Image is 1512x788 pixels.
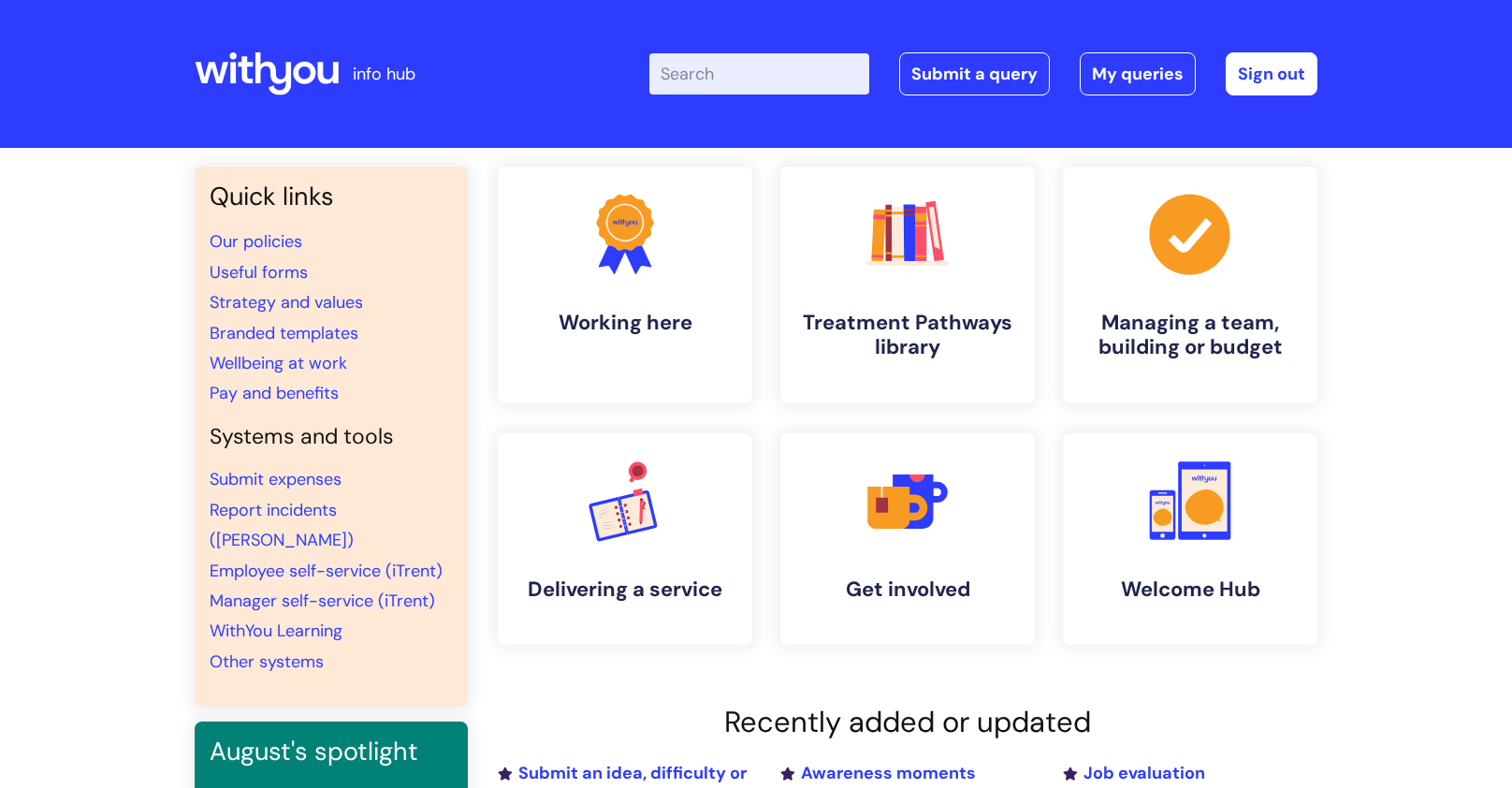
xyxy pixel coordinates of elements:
[210,291,363,314] a: Strategy and values
[649,53,869,95] input: Search
[210,261,308,284] a: Useful forms
[498,167,752,403] a: Working here
[210,737,453,766] h3: August's spotlight
[210,322,358,344] a: Branded templates
[899,52,1050,95] a: Submit a query
[780,433,1035,645] a: Get involved
[1226,52,1317,95] a: Sign out
[210,499,354,551] a: Report incidents ([PERSON_NAME])
[780,167,1035,403] a: Treatment Pathways library
[210,382,339,404] a: Pay and benefits
[210,182,453,212] h3: Quick links
[498,433,752,645] a: Delivering a service
[210,620,342,642] a: WithYou Learning
[210,650,324,673] a: Other systems
[1078,577,1302,602] h4: Welcome Hub
[1078,311,1302,360] h4: Managing a team, building or budget
[780,762,976,784] a: Awareness moments
[210,468,342,490] a: Submit expenses
[1063,433,1317,645] a: Welcome Hub
[210,560,443,582] a: Employee self-service (iTrent)
[210,230,302,253] a: Our policies
[1063,762,1205,784] a: Job evaluation
[353,59,415,89] p: info hub
[649,52,1317,95] div: | -
[210,352,347,374] a: Wellbeing at work
[498,705,1317,739] h2: Recently added or updated
[1063,167,1317,403] a: Managing a team, building or budget
[795,311,1020,360] h4: Treatment Pathways library
[795,577,1020,602] h4: Get involved
[210,424,453,450] h4: Systems and tools
[513,311,737,335] h4: Working here
[210,590,435,612] a: Manager self-service (iTrent)
[1080,52,1196,95] a: My queries
[513,577,737,602] h4: Delivering a service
